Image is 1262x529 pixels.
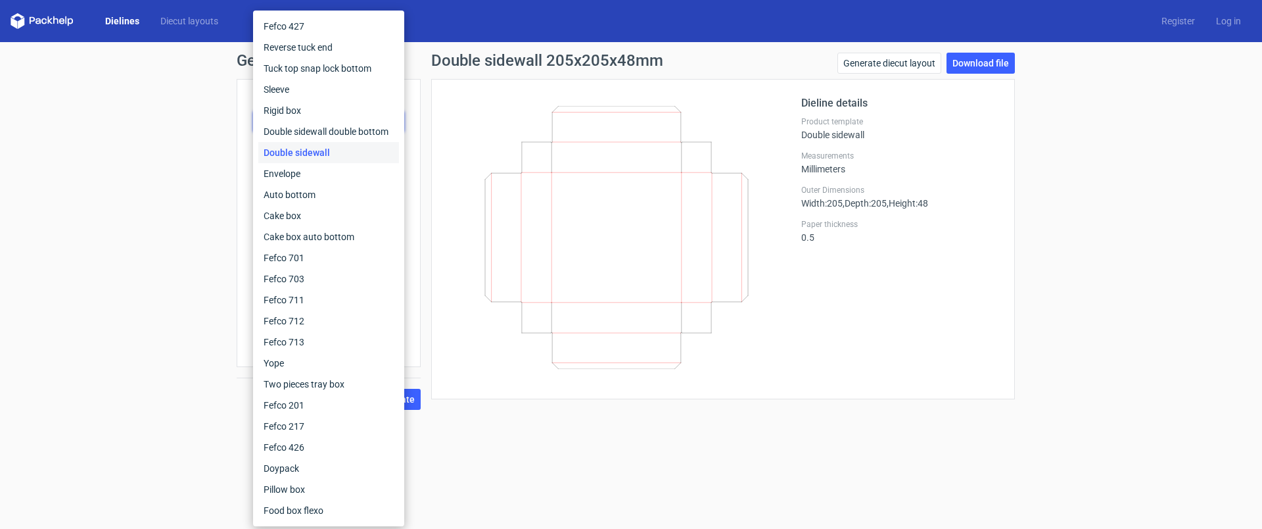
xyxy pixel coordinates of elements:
[258,184,399,205] div: Auto bottom
[258,163,399,184] div: Envelope
[1151,14,1205,28] a: Register
[837,53,941,74] a: Generate diecut layout
[258,332,399,353] div: Fefco 713
[947,53,1015,74] a: Download file
[801,219,998,230] label: Paper thickness
[258,290,399,311] div: Fefco 711
[258,353,399,374] div: Yope
[801,219,998,243] div: 0.5
[258,268,399,290] div: Fefco 703
[801,198,843,209] span: Width : 205
[258,16,399,37] div: Fefco 427
[150,14,229,28] a: Diecut layouts
[258,416,399,437] div: Fefco 217
[801,151,998,161] label: Measurements
[258,79,399,100] div: Sleeve
[801,185,998,195] label: Outer Dimensions
[258,142,399,163] div: Double sidewall
[801,151,998,174] div: Millimeters
[95,14,150,28] a: Dielines
[258,37,399,58] div: Reverse tuck end
[258,395,399,416] div: Fefco 201
[237,53,1025,68] h1: Generate new dieline
[431,53,663,68] h1: Double sidewall 205x205x48mm
[258,437,399,458] div: Fefco 426
[258,500,399,521] div: Food box flexo
[258,247,399,268] div: Fefco 701
[258,311,399,332] div: Fefco 712
[843,198,887,209] span: , Depth : 205
[801,116,998,127] label: Product template
[801,95,998,111] h2: Dieline details
[1205,14,1251,28] a: Log in
[258,205,399,226] div: Cake box
[258,479,399,500] div: Pillow box
[801,116,998,140] div: Double sidewall
[258,226,399,247] div: Cake box auto bottom
[258,121,399,142] div: Double sidewall double bottom
[258,100,399,121] div: Rigid box
[258,374,399,395] div: Two pieces tray box
[258,58,399,79] div: Tuck top snap lock bottom
[258,458,399,479] div: Doypack
[887,198,928,209] span: , Height : 48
